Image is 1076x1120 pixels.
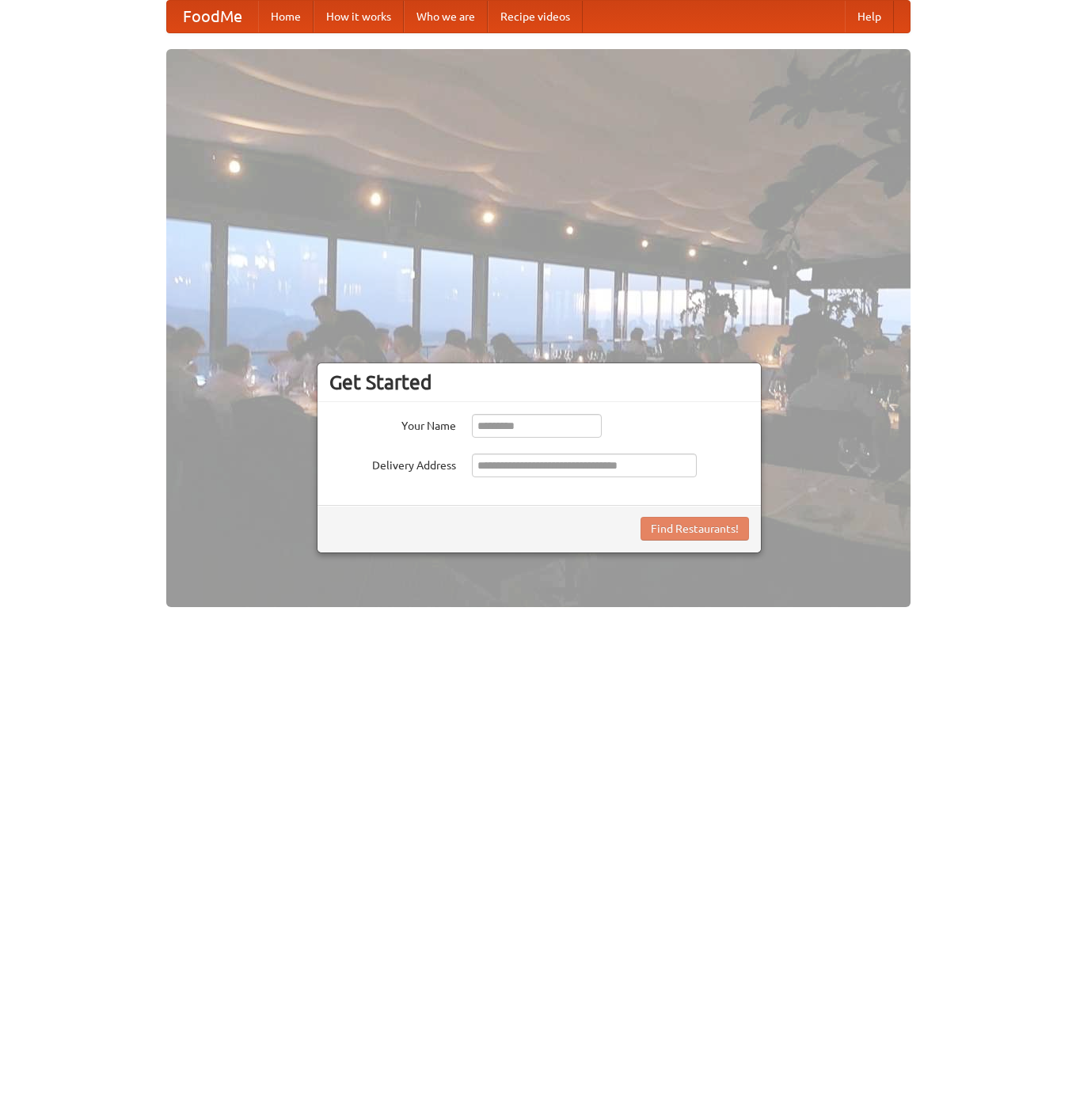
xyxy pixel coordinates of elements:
[329,370,749,394] h3: Get Started
[329,454,456,473] label: Delivery Address
[314,1,404,32] a: How it works
[404,1,488,32] a: Who we are
[167,1,258,32] a: FoodMe
[641,517,749,541] button: Find Restaurants!
[845,1,894,32] a: Help
[329,414,456,434] label: Your Name
[488,1,583,32] a: Recipe videos
[258,1,314,32] a: Home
